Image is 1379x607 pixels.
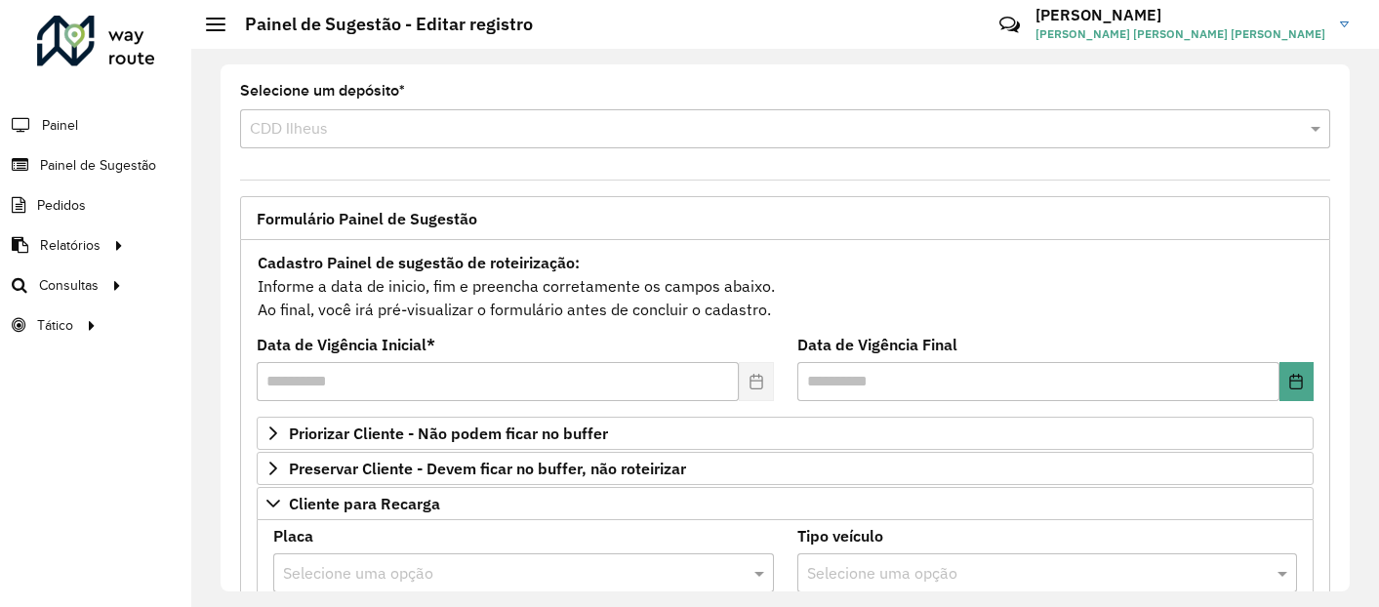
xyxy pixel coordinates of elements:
a: Contato Rápido [989,4,1031,46]
h2: Painel de Sugestão - Editar registro [225,14,533,35]
span: Tático [37,315,73,336]
label: Selecione um depósito [240,79,405,102]
div: Informe a data de inicio, fim e preencha corretamente os campos abaixo. Ao final, você irá pré-vi... [257,250,1314,322]
span: Preservar Cliente - Devem ficar no buffer, não roteirizar [289,461,686,476]
a: Cliente para Recarga [257,487,1314,520]
label: Data de Vigência Final [797,333,957,356]
span: Priorizar Cliente - Não podem ficar no buffer [289,425,608,441]
button: Choose Date [1279,362,1314,401]
h3: [PERSON_NAME] [1035,6,1325,24]
a: Priorizar Cliente - Não podem ficar no buffer [257,417,1314,450]
span: Pedidos [37,195,86,216]
strong: Cadastro Painel de sugestão de roteirização: [258,253,580,272]
span: Cliente para Recarga [289,496,440,511]
span: Relatórios [40,235,101,256]
a: Preservar Cliente - Devem ficar no buffer, não roteirizar [257,452,1314,485]
span: Painel de Sugestão [40,155,156,176]
span: Consultas [39,275,99,296]
span: Formulário Painel de Sugestão [257,211,477,226]
span: [PERSON_NAME] [PERSON_NAME] [PERSON_NAME] [1035,25,1325,43]
label: Tipo veículo [797,524,883,547]
label: Placa [273,524,313,547]
label: Data de Vigência Inicial [257,333,435,356]
span: Painel [42,115,78,136]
